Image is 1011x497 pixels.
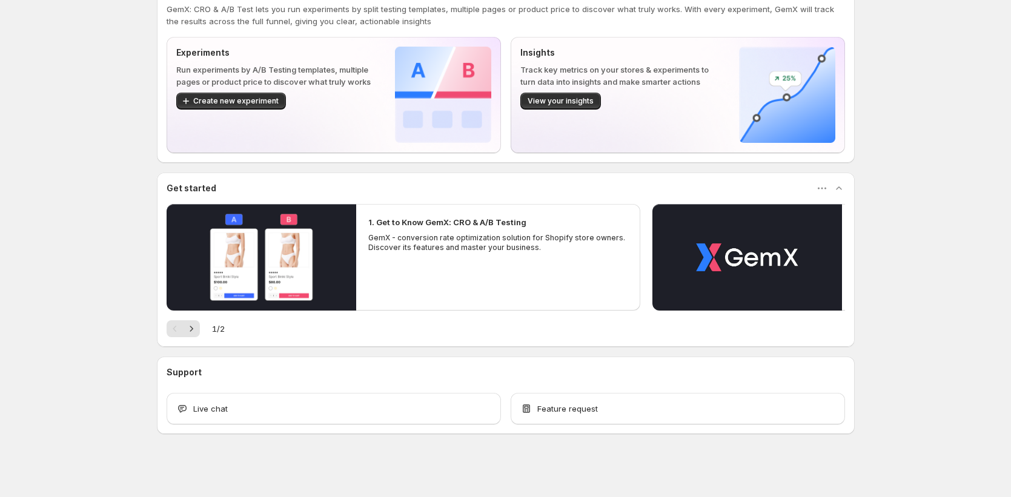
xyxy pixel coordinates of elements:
p: Insights [520,47,720,59]
nav: Pagination [167,320,200,337]
p: GemX: CRO & A/B Test lets you run experiments by split testing templates, multiple pages or produ... [167,3,845,27]
p: GemX - conversion rate optimization solution for Shopify store owners. Discover its features and ... [368,233,629,252]
p: Track key metrics on your stores & experiments to turn data into insights and make smarter actions [520,64,720,88]
span: Create new experiment [193,96,279,106]
img: Experiments [395,47,491,143]
p: Experiments [176,47,376,59]
button: Play video [652,204,842,311]
button: Create new experiment [176,93,286,110]
h2: 1. Get to Know GemX: CRO & A/B Testing [368,216,526,228]
span: Live chat [193,403,228,415]
button: Play video [167,204,356,311]
p: Run experiments by A/B Testing templates, multiple pages or product price to discover what truly ... [176,64,376,88]
img: Insights [739,47,835,143]
h3: Get started [167,182,216,194]
span: View your insights [528,96,594,106]
h3: Support [167,366,202,378]
button: Next [183,320,200,337]
button: View your insights [520,93,601,110]
span: 1 / 2 [212,323,225,335]
span: Feature request [537,403,598,415]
